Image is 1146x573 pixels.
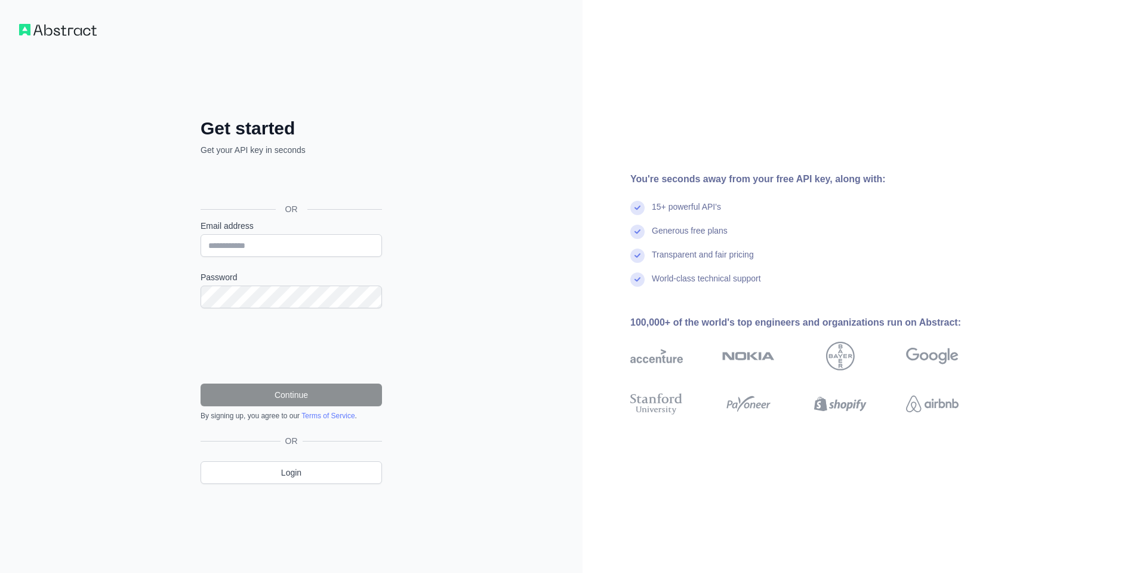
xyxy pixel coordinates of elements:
[201,220,382,232] label: Email address
[630,225,645,239] img: check mark
[630,172,997,186] div: You're seconds away from your free API key, along with:
[906,391,959,417] img: airbnb
[722,342,775,370] img: nokia
[630,201,645,215] img: check mark
[281,435,303,447] span: OR
[201,411,382,421] div: By signing up, you agree to our .
[630,315,997,330] div: 100,000+ of the world's top engineers and organizations run on Abstract:
[652,225,728,249] div: Generous free plans
[630,391,683,417] img: stanford university
[826,342,855,370] img: bayer
[906,342,959,370] img: google
[652,249,754,272] div: Transparent and fair pricing
[276,203,307,215] span: OR
[201,323,382,369] iframe: reCAPTCHA
[201,118,382,139] h2: Get started
[630,342,683,370] img: accenture
[652,272,761,296] div: World-class technical support
[301,412,355,420] a: Terms of Service
[19,24,97,36] img: Workflow
[652,201,721,225] div: 15+ powerful API's
[722,391,775,417] img: payoneer
[201,461,382,484] a: Login
[201,271,382,283] label: Password
[814,391,867,417] img: shopify
[201,384,382,406] button: Continue
[630,272,645,287] img: check mark
[201,144,382,156] p: Get your API key in seconds
[630,249,645,263] img: check mark
[195,169,386,195] iframe: Sign in with Google Button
